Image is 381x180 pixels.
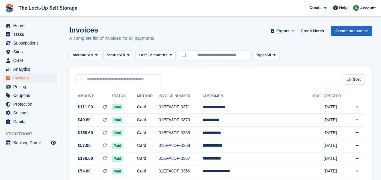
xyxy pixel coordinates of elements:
[3,100,57,108] a: menu
[313,92,323,101] th: Due
[3,39,57,47] a: menu
[69,50,101,60] button: Method: All
[78,130,93,136] span: £158.60
[3,117,57,126] a: menu
[73,52,88,58] span: Method:
[13,21,49,30] span: Home
[120,52,125,58] span: All
[159,126,203,139] td: 01EFA8DF-0369
[78,117,91,123] span: £49.80
[137,152,159,165] td: Card
[137,101,159,114] td: Card
[3,74,57,82] a: menu
[3,65,57,73] a: menu
[159,114,203,127] td: 01EFA8DF-0370
[13,91,49,100] span: Coupons
[323,152,347,165] td: [DATE]
[252,50,279,60] button: Type: All
[112,92,137,101] th: Status
[13,39,49,47] span: Subscriptions
[78,168,91,174] span: £54.00
[16,3,80,13] a: The Lock-Up Self Storage
[3,91,57,100] a: menu
[139,52,167,58] span: Last 12 months
[3,56,57,65] a: menu
[77,92,112,101] th: Amount
[88,52,93,58] span: All
[159,92,203,101] th: Invoice Number
[256,52,266,58] span: Type:
[3,21,57,30] a: menu
[323,139,347,152] td: [DATE]
[323,114,347,127] td: [DATE]
[323,92,347,101] th: Created
[159,165,203,178] td: 01EFA8DF-0366
[78,104,93,110] span: £111.03
[13,82,49,91] span: Pricing
[159,152,203,165] td: 01EFA8DF-0367
[13,100,49,108] span: Protection
[3,138,57,147] a: menu
[159,139,203,152] td: 01EFA8DF-0368
[13,48,49,56] span: Sites
[360,5,376,11] span: Account
[202,92,313,101] th: Customer
[107,52,120,58] span: Status:
[78,142,91,149] span: £57.00
[69,26,154,34] h1: Invoices
[339,5,348,11] span: Help
[353,5,359,11] img: Andrew Beer
[276,28,289,34] span: Export
[13,109,49,117] span: Settings
[13,74,49,82] span: Invoices
[112,143,123,149] span: Paid
[269,26,296,36] button: Export
[137,139,159,152] td: Card
[13,117,49,126] span: Capital
[13,138,49,147] span: Booking Portal
[3,82,57,91] a: menu
[103,50,133,60] button: Status: All
[309,5,321,11] span: Create
[137,165,159,178] td: Card
[323,101,347,114] td: [DATE]
[3,109,57,117] a: menu
[266,52,271,58] span: All
[5,131,60,137] span: Storefront
[69,35,154,42] p: A complete list of invoices for all payments
[78,155,93,162] span: £176.00
[298,26,326,36] a: Credit Notes
[323,126,347,139] td: [DATE]
[13,65,49,73] span: Analytics
[137,126,159,139] td: Card
[3,48,57,56] a: menu
[112,104,123,110] span: Paid
[50,139,57,146] a: Preview store
[159,101,203,114] td: 01EFA8DF-0371
[3,30,57,39] a: menu
[353,76,361,82] span: Sort
[13,30,49,39] span: Tasks
[137,114,159,127] td: Card
[323,165,347,178] td: [DATE]
[112,156,123,162] span: Paid
[112,117,123,123] span: Paid
[112,168,123,174] span: Paid
[5,4,14,13] img: stora-icon-8386f47178a22dfd0bd8f6a31ec36ba5ce8667c1dd55bd0f319d3a0aa187defe.svg
[112,130,123,136] span: Paid
[13,56,49,65] span: CRM
[135,50,175,60] button: Last 12 months
[137,92,159,101] th: Method
[331,26,372,36] a: Create an Invoice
